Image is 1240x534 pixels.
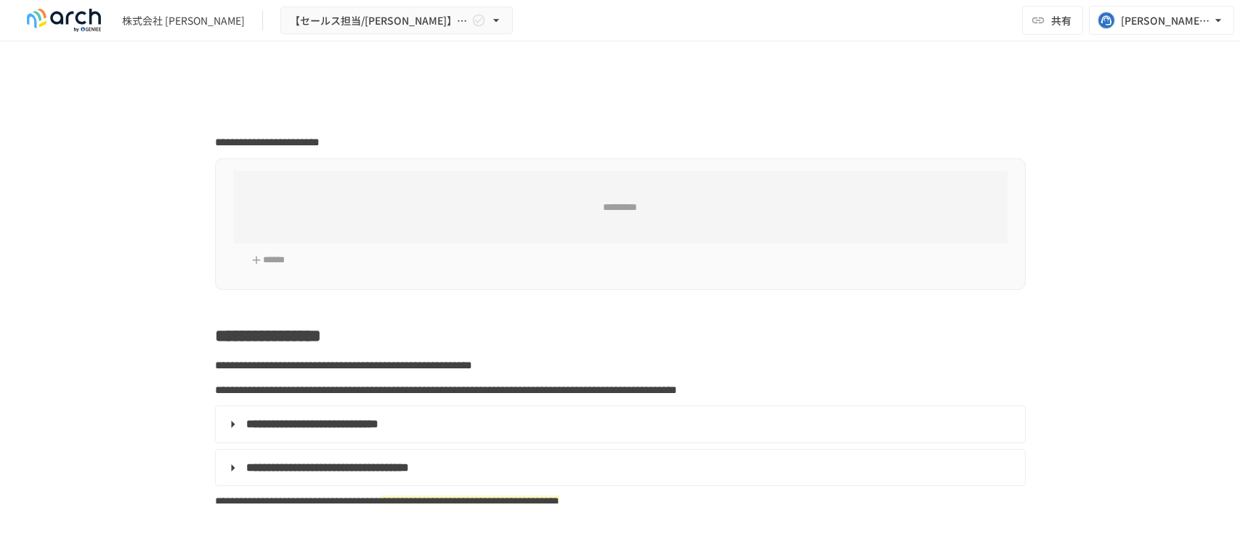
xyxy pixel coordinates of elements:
button: 【セールス担当/[PERSON_NAME]】株式会社 [PERSON_NAME]_初期設定サポート [280,7,513,35]
span: 【セールス担当/[PERSON_NAME]】株式会社 [PERSON_NAME]_初期設定サポート [290,12,469,30]
span: 共有 [1051,12,1071,28]
button: [PERSON_NAME][EMAIL_ADDRESS][DOMAIN_NAME] [1089,6,1234,35]
div: 株式会社 [PERSON_NAME] [122,13,245,28]
div: [PERSON_NAME][EMAIL_ADDRESS][DOMAIN_NAME] [1121,12,1211,30]
img: logo-default@2x-9cf2c760.svg [17,9,110,32]
button: 共有 [1022,6,1083,35]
